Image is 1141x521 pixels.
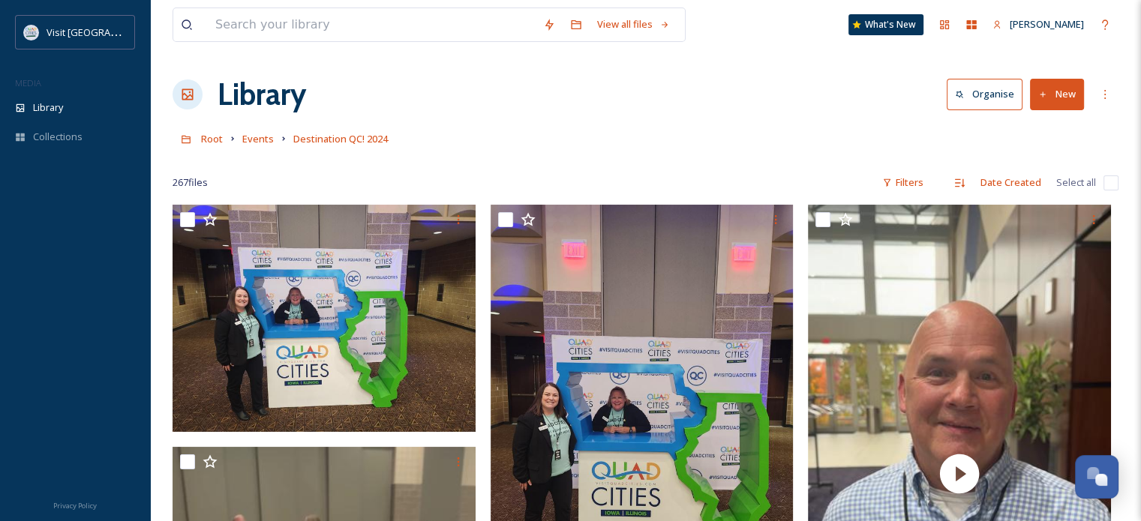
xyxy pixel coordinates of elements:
input: Search your library [208,8,536,41]
span: Collections [33,130,83,144]
a: Events [242,130,274,148]
a: Organise [947,79,1030,109]
div: Date Created [973,168,1049,197]
span: 267 file s [173,175,208,190]
span: Library [33,100,63,115]
button: New [1030,79,1084,109]
button: Organise [947,79,1022,109]
a: Library [218,72,306,117]
button: Open Chat [1075,455,1118,499]
span: Destination QC! 2024 [293,132,388,145]
a: Root [201,130,223,148]
div: Filters [875,168,931,197]
a: Destination QC! 2024 [293,130,388,148]
img: ext_1736369263.602136_JKranovich@visitquadcities.com-20241024_143702.jpg [173,205,476,432]
img: QCCVB_VISIT_vert_logo_4c_tagline_122019.svg [24,25,39,40]
span: Visit [GEOGRAPHIC_DATA] [47,25,163,39]
span: Privacy Policy [53,501,97,511]
span: Root [201,132,223,145]
span: MEDIA [15,77,41,88]
span: Events [242,132,274,145]
a: What's New [848,14,923,35]
a: View all files [590,10,677,39]
a: [PERSON_NAME] [985,10,1091,39]
span: Select all [1056,175,1096,190]
span: [PERSON_NAME] [1010,17,1084,31]
a: Privacy Policy [53,496,97,514]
